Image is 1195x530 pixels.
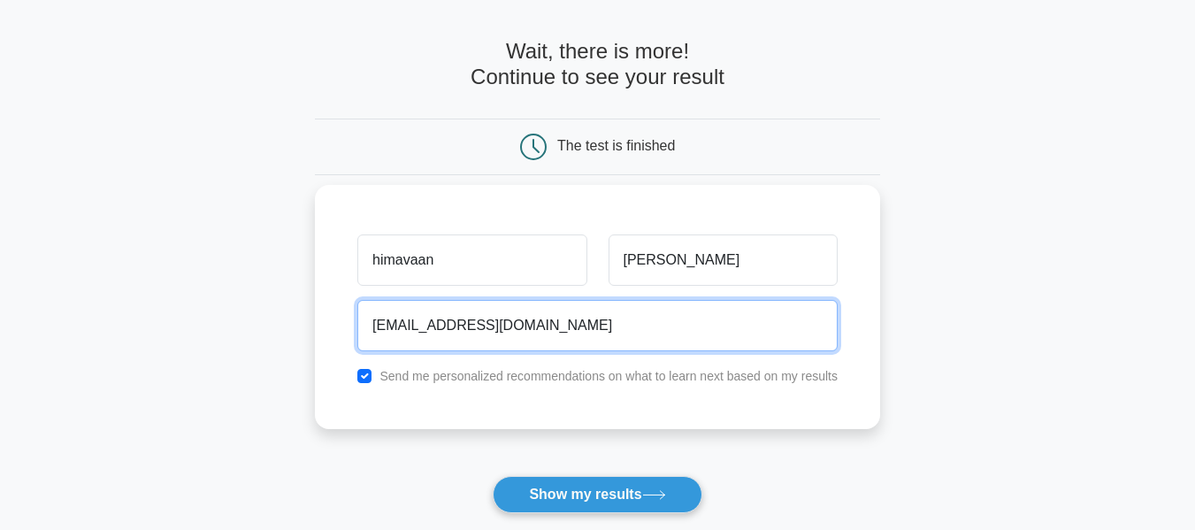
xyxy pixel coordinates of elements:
h4: Wait, there is more! Continue to see your result [315,39,880,90]
div: The test is finished [557,138,675,153]
button: Show my results [493,476,701,513]
input: Email [357,300,838,351]
input: First name [357,234,586,286]
input: Last name [609,234,838,286]
label: Send me personalized recommendations on what to learn next based on my results [379,369,838,383]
